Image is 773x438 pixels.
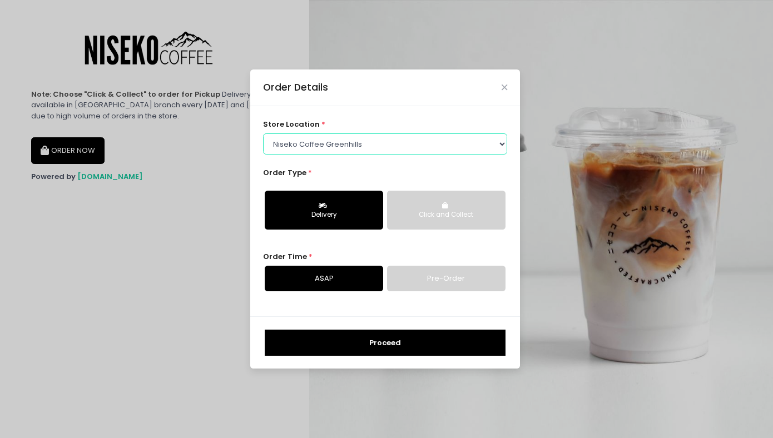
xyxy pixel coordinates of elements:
div: Click and Collect [395,210,498,220]
div: Order Details [263,80,328,94]
button: Close [502,84,507,90]
button: Click and Collect [387,191,506,230]
div: Delivery [272,210,375,220]
a: ASAP [265,266,383,291]
button: Proceed [265,330,506,356]
a: Pre-Order [387,266,506,291]
span: store location [263,119,320,130]
button: Delivery [265,191,383,230]
span: Order Type [263,167,306,178]
span: Order Time [263,251,307,262]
